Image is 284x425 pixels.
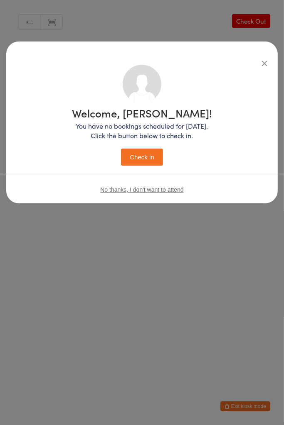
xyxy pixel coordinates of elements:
[72,107,212,118] h1: Welcome, [PERSON_NAME]!
[123,65,161,103] img: no_photo.png
[121,149,163,166] button: Check in
[72,121,212,140] p: You have no bookings scheduled for [DATE]. Click the button below to check in.
[100,186,183,193] button: No thanks, I don't want to attend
